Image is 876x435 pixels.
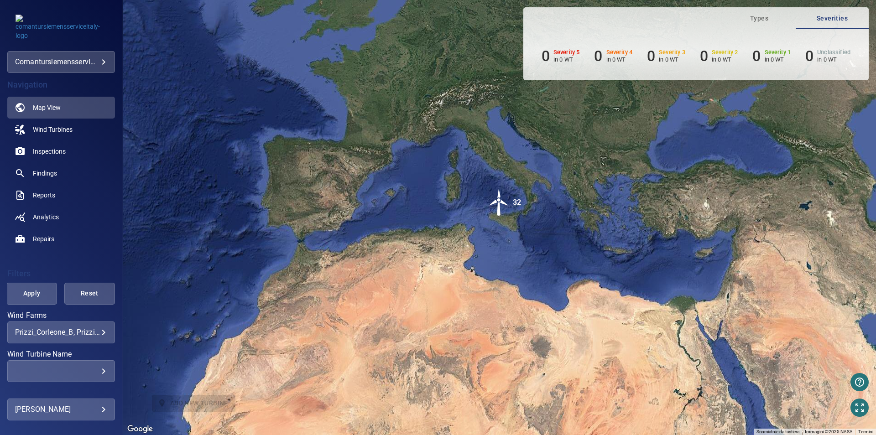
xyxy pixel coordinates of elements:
img: windFarmIcon.svg [485,189,513,216]
p: in 0 WT [712,56,738,63]
h4: Navigation [7,80,115,89]
span: Immagini ©2025 NASA [805,429,853,434]
button: Scorciatoie da tastiera [756,429,799,435]
h6: 0 [805,47,813,65]
a: findings noActive [7,162,115,184]
span: Severities [801,13,863,24]
img: comantursiemensserviceitaly-logo [16,15,107,40]
a: inspections noActive [7,140,115,162]
li: Severity 5 [542,47,580,65]
a: repairs noActive [7,228,115,250]
span: Apply [18,288,46,299]
li: Severity 2 [700,47,738,65]
div: Wind Turbine Name [7,360,115,382]
a: reports noActive [7,184,115,206]
h6: Severity 1 [765,49,791,56]
img: Google [125,423,155,435]
span: Findings [33,169,57,178]
span: Inspections [33,147,66,156]
li: Severity Unclassified [805,47,850,65]
h4: Filters [7,269,115,278]
h6: 0 [752,47,761,65]
span: Reset [76,288,104,299]
label: Wind Turbine Name [7,351,115,358]
div: Wind Farms [7,321,115,343]
span: Analytics [33,212,59,222]
div: 32 [513,189,521,216]
div: Prizzi_Corleone_B, Prizzi_Corleone_A [15,328,107,337]
h6: Severity 3 [659,49,685,56]
div: comantursiemensserviceitaly [15,55,107,69]
p: in 0 WT [553,56,580,63]
li: Severity 3 [647,47,685,65]
gmp-advanced-marker: 32 [485,189,513,217]
a: Termini (si apre in una nuova scheda) [858,429,873,434]
p: in 0 WT [817,56,850,63]
p: in 0 WT [659,56,685,63]
span: Types [728,13,790,24]
p: in 0 WT [606,56,633,63]
span: Map View [33,103,61,112]
label: Wind Farms [7,312,115,319]
h6: Severity 5 [553,49,580,56]
h6: Severity 4 [606,49,633,56]
a: analytics noActive [7,206,115,228]
button: Reset [64,283,115,305]
p: in 0 WT [765,56,791,63]
span: Reports [33,191,55,200]
a: map active [7,97,115,119]
div: comantursiemensserviceitaly [7,51,115,73]
h6: 0 [542,47,550,65]
h6: 0 [594,47,602,65]
h6: Severity 2 [712,49,738,56]
a: Visualizza questa zona in Google Maps (in una nuova finestra) [125,423,155,435]
span: Wind Turbines [33,125,73,134]
h6: Unclassified [817,49,850,56]
h6: 0 [700,47,708,65]
span: Repairs [33,234,54,243]
li: Severity 4 [594,47,632,65]
li: Severity 1 [752,47,791,65]
h6: 0 [647,47,655,65]
div: [PERSON_NAME] [15,402,107,417]
a: windturbines noActive [7,119,115,140]
button: Apply [6,283,57,305]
